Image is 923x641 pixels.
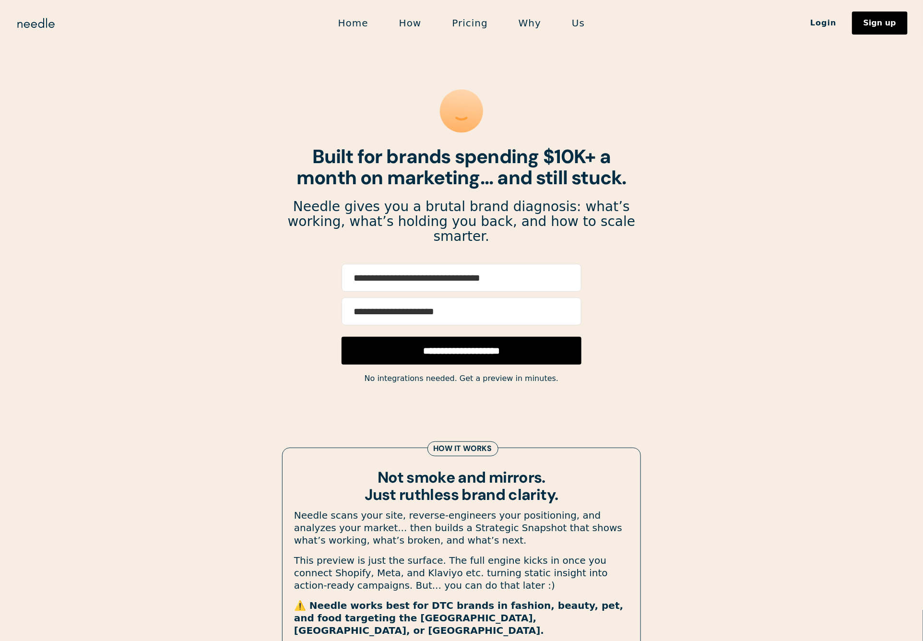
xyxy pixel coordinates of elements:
[342,264,581,365] form: Email Form
[864,19,896,27] div: Sign up
[365,467,558,504] strong: Not smoke and mirrors. Just ruthless brand clarity.
[294,554,629,592] p: This preview is just the surface. The full engine kicks in once you connect Shopify, Meta, and Kl...
[323,13,384,33] a: Home
[437,13,503,33] a: Pricing
[503,13,556,33] a: Why
[384,13,437,33] a: How
[287,372,636,385] div: No integrations needed. Get a preview in minutes.
[795,15,852,31] a: Login
[287,200,636,244] p: Needle gives you a brutal brand diagnosis: what’s working, what’s holding you back, and how to sc...
[296,144,627,190] strong: Built for brands spending $10K+ a month on marketing... and still stuck.
[556,13,600,33] a: Us
[294,600,623,636] strong: ⚠️ Needle works best for DTC brands in fashion, beauty, pet, and food targeting the [GEOGRAPHIC_D...
[294,509,629,546] p: Needle scans your site, reverse-engineers your positioning, and analyzes your market... then buil...
[434,444,492,454] div: How it works
[852,12,908,35] a: Sign up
